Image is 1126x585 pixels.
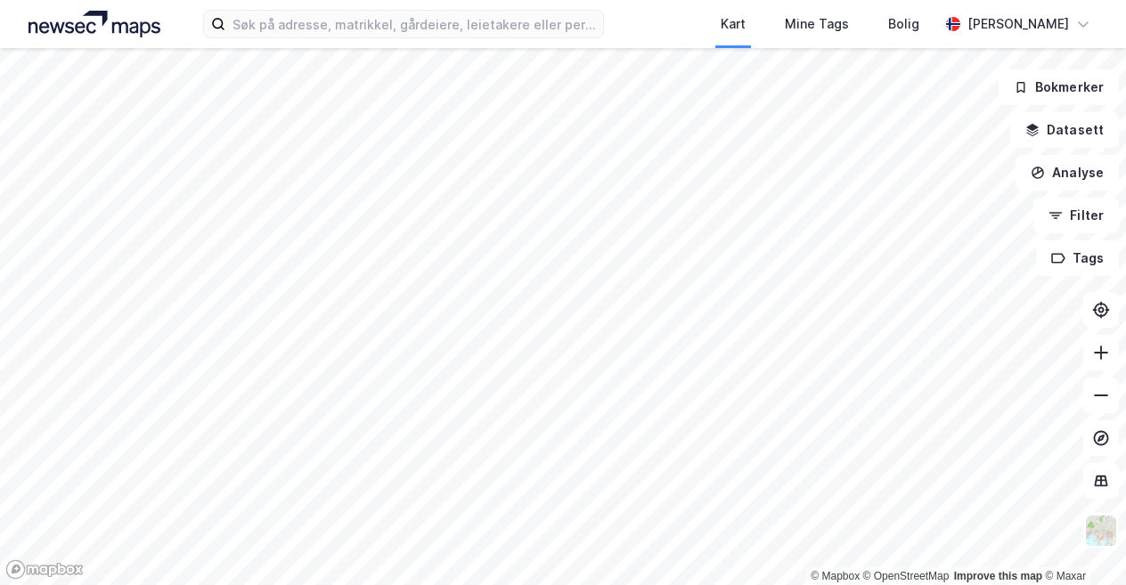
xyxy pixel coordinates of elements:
[1016,155,1119,191] button: Analyse
[785,13,849,35] div: Mine Tags
[1036,240,1119,276] button: Tags
[967,13,1069,35] div: [PERSON_NAME]
[29,11,160,37] img: logo.a4113a55bc3d86da70a041830d287a7e.svg
[225,11,603,37] input: Søk på adresse, matrikkel, gårdeiere, leietakere eller personer
[888,13,919,35] div: Bolig
[1037,500,1126,585] iframe: Chat Widget
[999,69,1119,105] button: Bokmerker
[1033,198,1119,233] button: Filter
[811,570,860,582] a: Mapbox
[1010,112,1119,148] button: Datasett
[863,570,950,582] a: OpenStreetMap
[5,559,84,580] a: Mapbox homepage
[721,13,746,35] div: Kart
[954,570,1042,582] a: Improve this map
